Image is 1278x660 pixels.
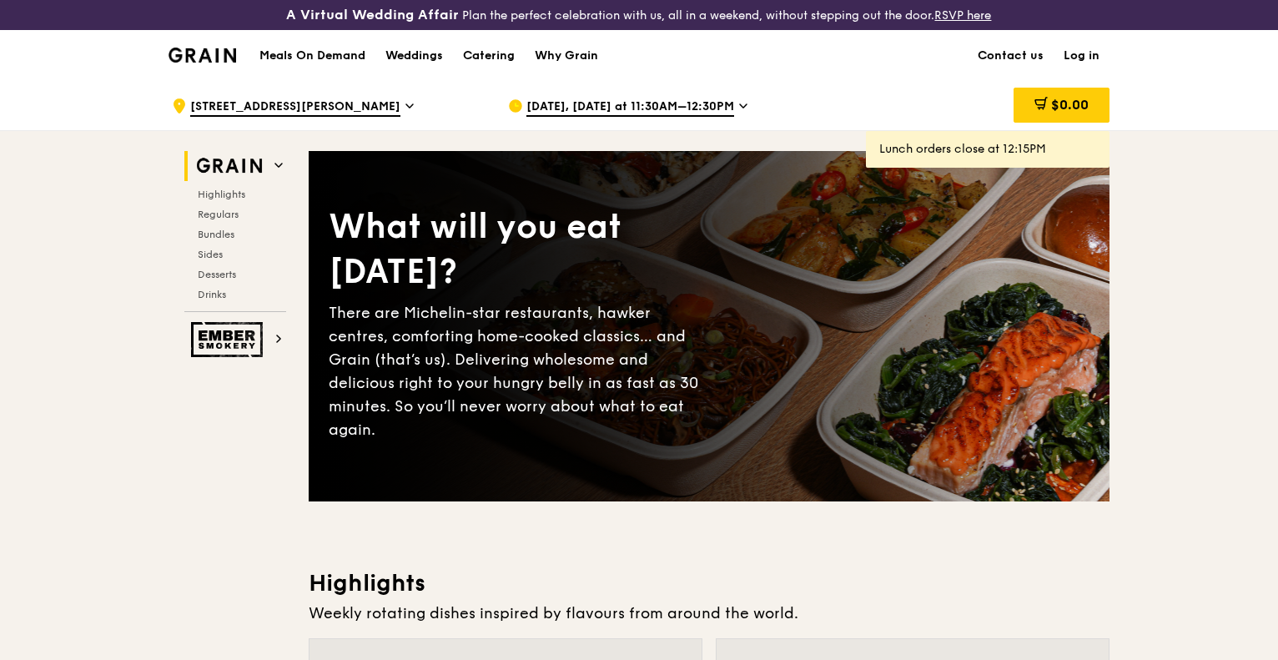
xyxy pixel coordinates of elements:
[213,7,1064,23] div: Plan the perfect celebration with us, all in a weekend, without stepping out the door.
[968,31,1054,81] a: Contact us
[463,31,515,81] div: Catering
[191,322,268,357] img: Ember Smokery web logo
[198,289,226,300] span: Drinks
[198,269,236,280] span: Desserts
[1051,97,1089,113] span: $0.00
[1054,31,1109,81] a: Log in
[198,209,239,220] span: Regulars
[169,48,236,63] img: Grain
[198,229,234,240] span: Bundles
[329,204,709,295] div: What will you eat [DATE]?
[309,602,1109,625] div: Weekly rotating dishes inspired by flavours from around the world.
[286,7,459,23] h3: A Virtual Wedding Affair
[934,8,991,23] a: RSVP here
[525,31,608,81] a: Why Grain
[198,189,245,200] span: Highlights
[453,31,525,81] a: Catering
[309,568,1109,598] h3: Highlights
[535,31,598,81] div: Why Grain
[259,48,365,64] h1: Meals On Demand
[329,301,709,441] div: There are Michelin-star restaurants, hawker centres, comforting home-cooked classics… and Grain (...
[375,31,453,81] a: Weddings
[190,98,400,117] span: [STREET_ADDRESS][PERSON_NAME]
[169,29,236,79] a: GrainGrain
[879,141,1096,158] div: Lunch orders close at 12:15PM
[385,31,443,81] div: Weddings
[526,98,734,117] span: [DATE], [DATE] at 11:30AM–12:30PM
[198,249,223,260] span: Sides
[191,151,268,181] img: Grain web logo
